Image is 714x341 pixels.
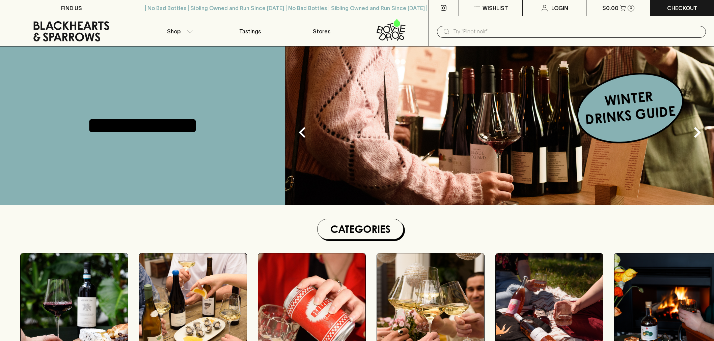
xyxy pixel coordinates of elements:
[667,4,697,12] p: Checkout
[630,6,632,10] p: 0
[61,4,82,12] p: FIND US
[320,222,401,237] h1: Categories
[215,16,286,46] a: Tastings
[684,119,711,146] button: Next
[239,27,261,35] p: Tastings
[285,46,714,205] img: optimise
[143,16,214,46] button: Shop
[551,4,568,12] p: Login
[453,26,701,37] input: Try "Pinot noir"
[167,27,181,35] p: Shop
[602,4,619,12] p: $0.00
[313,27,330,35] p: Stores
[286,16,357,46] a: Stores
[483,4,508,12] p: Wishlist
[289,119,316,146] button: Previous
